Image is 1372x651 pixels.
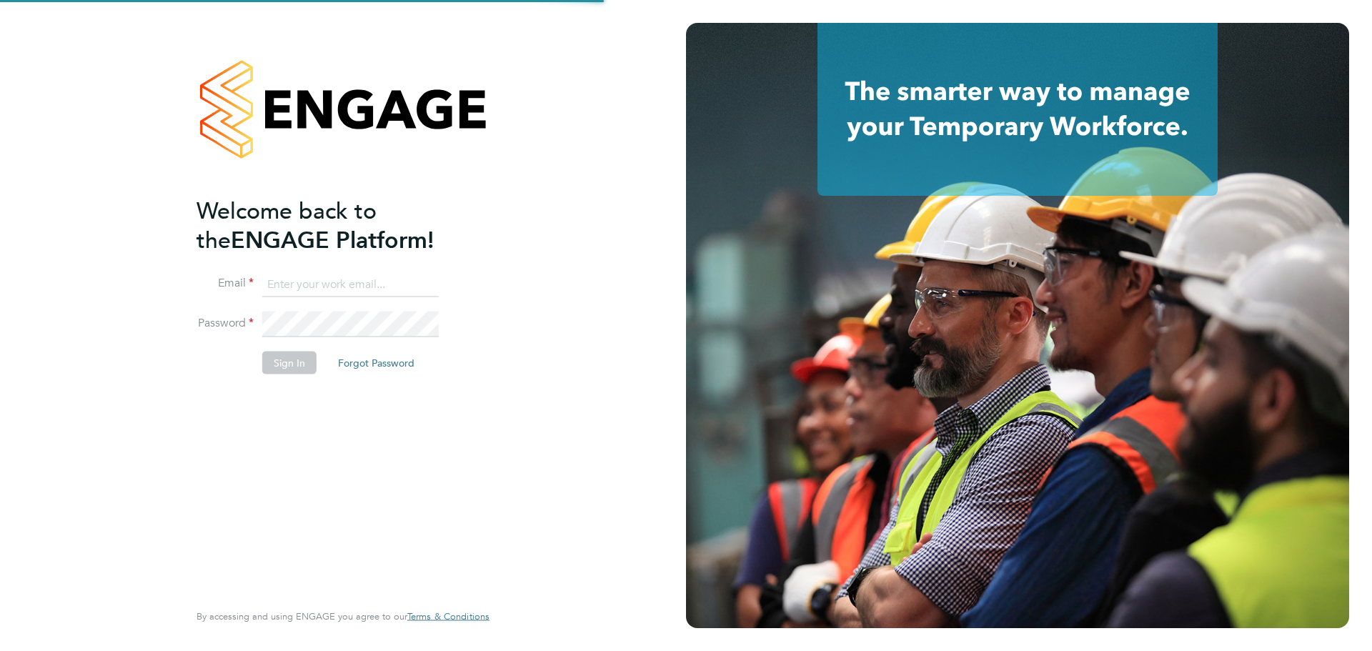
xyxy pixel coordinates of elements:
input: Enter your work email... [262,272,439,297]
button: Forgot Password [327,352,426,374]
a: Terms & Conditions [407,611,489,622]
span: Welcome back to the [197,197,377,254]
h2: ENGAGE Platform! [197,196,475,254]
label: Password [197,316,254,331]
label: Email [197,276,254,291]
button: Sign In [262,352,317,374]
span: Terms & Conditions [407,610,489,622]
span: By accessing and using ENGAGE you agree to our [197,610,489,622]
